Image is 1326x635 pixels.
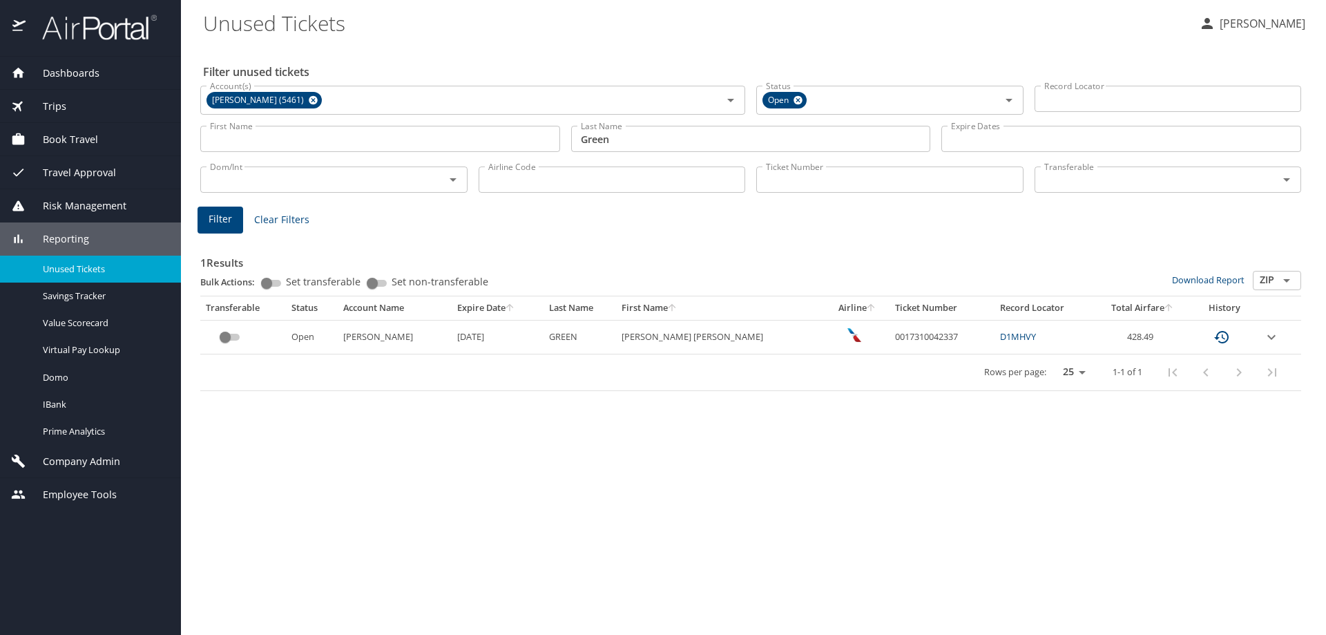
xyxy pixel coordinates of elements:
[200,247,1301,271] h3: 1 Results
[668,304,678,313] button: sort
[1094,296,1191,320] th: Total Airfare
[254,211,309,229] span: Clear Filters
[200,276,266,288] p: Bulk Actions:
[206,302,280,314] div: Transferable
[286,277,361,287] span: Set transferable
[762,93,797,108] span: Open
[286,296,338,320] th: Status
[43,316,164,330] span: Value Scorecard
[544,320,617,354] td: GREEN
[43,343,164,357] span: Virtual Pay Lookup
[1164,304,1174,313] button: sort
[847,328,861,342] img: American Airlines
[26,165,116,180] span: Travel Approval
[43,425,164,438] span: Prime Analytics
[995,296,1094,320] th: Record Locator
[249,207,315,233] button: Clear Filters
[26,231,89,247] span: Reporting
[890,320,995,354] td: 0017310042337
[26,99,66,114] span: Trips
[443,170,463,189] button: Open
[206,93,312,108] span: [PERSON_NAME] (5461)
[544,296,617,320] th: Last Name
[200,296,1301,391] table: custom pagination table
[1277,271,1296,290] button: Open
[43,263,164,276] span: Unused Tickets
[999,91,1019,110] button: Open
[1263,329,1280,345] button: expand row
[1172,274,1245,286] a: Download Report
[338,296,452,320] th: Account Name
[867,304,876,313] button: sort
[26,132,98,147] span: Book Travel
[616,296,825,320] th: First Name
[12,14,27,41] img: icon-airportal.png
[616,320,825,354] td: [PERSON_NAME] [PERSON_NAME]
[26,66,99,81] span: Dashboards
[1215,15,1305,32] p: [PERSON_NAME]
[26,198,126,214] span: Risk Management
[1094,320,1191,354] td: 428.49
[338,320,452,354] td: [PERSON_NAME]
[1193,11,1311,36] button: [PERSON_NAME]
[209,211,232,228] span: Filter
[452,320,543,354] td: [DATE]
[203,61,1304,83] h2: Filter unused tickets
[721,91,740,110] button: Open
[984,368,1046,377] p: Rows per page:
[26,487,117,502] span: Employee Tools
[825,296,890,320] th: Airline
[27,14,157,41] img: airportal-logo.png
[890,296,995,320] th: Ticket Number
[1191,296,1257,320] th: History
[43,290,164,303] span: Savings Tracker
[43,371,164,384] span: Domo
[1277,170,1296,189] button: Open
[1000,330,1036,343] a: D1MHVY
[506,304,515,313] button: sort
[43,398,164,411] span: IBank
[392,277,488,287] span: Set non-transferable
[1113,368,1142,377] p: 1-1 of 1
[198,207,243,234] button: Filter
[203,1,1188,44] h1: Unused Tickets
[1052,362,1090,383] select: rows per page
[206,92,322,108] div: [PERSON_NAME] (5461)
[452,296,543,320] th: Expire Date
[762,92,807,108] div: Open
[286,320,338,354] td: Open
[26,454,120,469] span: Company Admin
